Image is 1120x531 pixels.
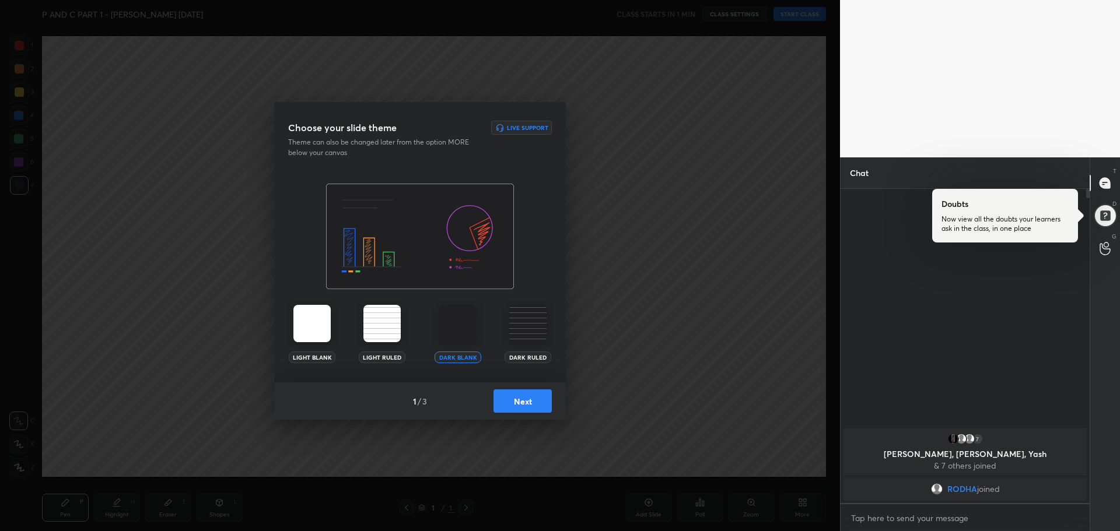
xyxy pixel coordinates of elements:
p: D [1112,199,1116,208]
img: default.png [956,433,967,445]
span: joined [977,484,1000,494]
p: & 7 others joined [850,461,1080,470]
span: RODHA [947,484,977,494]
h3: Choose your slide theme [288,121,397,135]
div: Dark Blank [435,351,481,363]
img: thumbnail.jpg [947,433,959,445]
h4: / [418,395,421,407]
p: Theme can also be changed later from the option MORE below your canvas [288,137,477,158]
img: lightRuledTheme.002cd57a.svg [363,305,401,342]
img: darkRuledTheme.359fb5fd.svg [509,305,547,342]
div: Dark Ruled [505,351,551,363]
img: default.png [931,483,943,495]
img: darkTheme.aa1caeba.svg [439,305,477,342]
img: default.png [964,433,975,445]
h4: 3 [422,395,427,407]
h4: 1 [413,395,416,407]
p: Chat [841,157,878,188]
p: T [1113,167,1116,175]
div: 7 [972,433,984,445]
div: Light Ruled [359,351,405,363]
div: grid [841,426,1090,503]
p: G [1112,232,1116,241]
div: Light Blank [289,351,335,363]
img: darkThemeBanner.f801bae7.svg [326,184,514,290]
button: Next [494,389,552,413]
p: [PERSON_NAME], [PERSON_NAME], Yash [850,449,1080,459]
h6: Live Support [507,125,548,131]
img: lightTheme.5bb83c5b.svg [293,305,331,342]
